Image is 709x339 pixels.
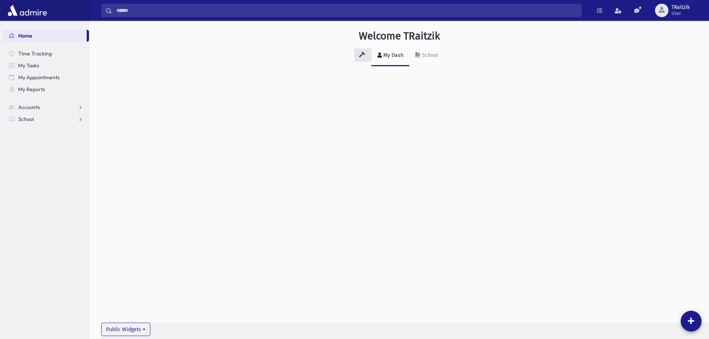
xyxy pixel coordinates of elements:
a: My Dash [371,45,409,66]
a: School [3,113,89,125]
span: Accounts [18,104,40,111]
span: My Reports [18,86,45,93]
span: My Tasks [18,62,39,69]
div: School [421,52,438,58]
a: My Reports [3,83,89,95]
span: School [18,116,34,122]
a: My Tasks [3,60,89,71]
img: AdmirePro [6,3,49,18]
span: My Appointments [18,74,60,81]
div: My Dash [382,52,403,58]
button: Public Widgets [101,323,150,336]
span: User [671,10,690,16]
a: Time Tracking [3,48,89,60]
span: TRaitzik [671,4,690,10]
a: Home [3,30,87,42]
span: Time Tracking [18,50,52,57]
a: School [409,45,444,66]
input: Search [112,4,581,17]
h3: Welcome TRaitzik [359,30,440,42]
a: Accounts [3,101,89,113]
a: My Appointments [3,71,89,83]
span: Home [18,32,32,39]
